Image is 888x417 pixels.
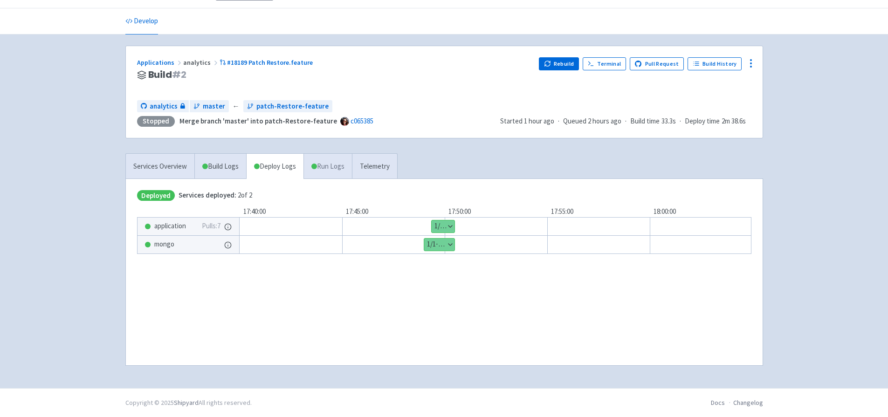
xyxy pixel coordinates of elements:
[195,154,246,179] a: Build Logs
[154,221,186,232] span: application
[190,100,229,113] a: master
[661,116,676,127] span: 33.3s
[539,57,579,70] button: Rebuild
[524,116,554,125] time: 1 hour ago
[733,398,763,407] a: Changelog
[174,398,199,407] a: Shipyard
[137,190,175,201] span: Deployed
[233,101,240,112] span: ←
[246,154,303,179] a: Deploy Logs
[220,58,315,67] a: #18189 Patch Restore.feature
[352,154,397,179] a: Telemetry
[240,206,342,217] div: 17:40:00
[137,58,183,67] a: Applications
[125,8,158,34] a: Develop
[137,100,189,113] a: analytics
[179,116,337,125] strong: Merge branch 'master' into patch-Restore-feature
[303,154,352,179] a: Run Logs
[685,116,720,127] span: Deploy time
[148,69,186,80] span: Build
[203,101,225,112] span: master
[183,58,220,67] span: analytics
[179,190,252,201] span: 2 of 2
[179,191,236,199] span: Services deployed:
[342,206,445,217] div: 17:45:00
[588,116,621,125] time: 2 hours ago
[500,116,554,125] span: Started
[243,100,332,113] a: patch-Restore-feature
[445,206,547,217] div: 17:50:00
[202,221,220,232] span: Pulls: 7
[711,398,725,407] a: Docs
[688,57,742,70] a: Build History
[150,101,178,112] span: analytics
[351,116,373,125] a: c065385
[500,116,751,127] div: · · ·
[125,398,252,408] div: Copyright © 2025 All rights reserved.
[630,57,684,70] a: Pull Request
[722,116,746,127] span: 2m 38.6s
[563,116,621,125] span: Queued
[583,57,626,70] a: Terminal
[547,206,650,217] div: 17:55:00
[154,239,174,250] span: mongo
[137,116,175,127] div: Stopped
[630,116,660,127] span: Build time
[172,68,186,81] span: # 2
[126,154,194,179] a: Services Overview
[650,206,752,217] div: 18:00:00
[256,101,329,112] span: patch-Restore-feature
